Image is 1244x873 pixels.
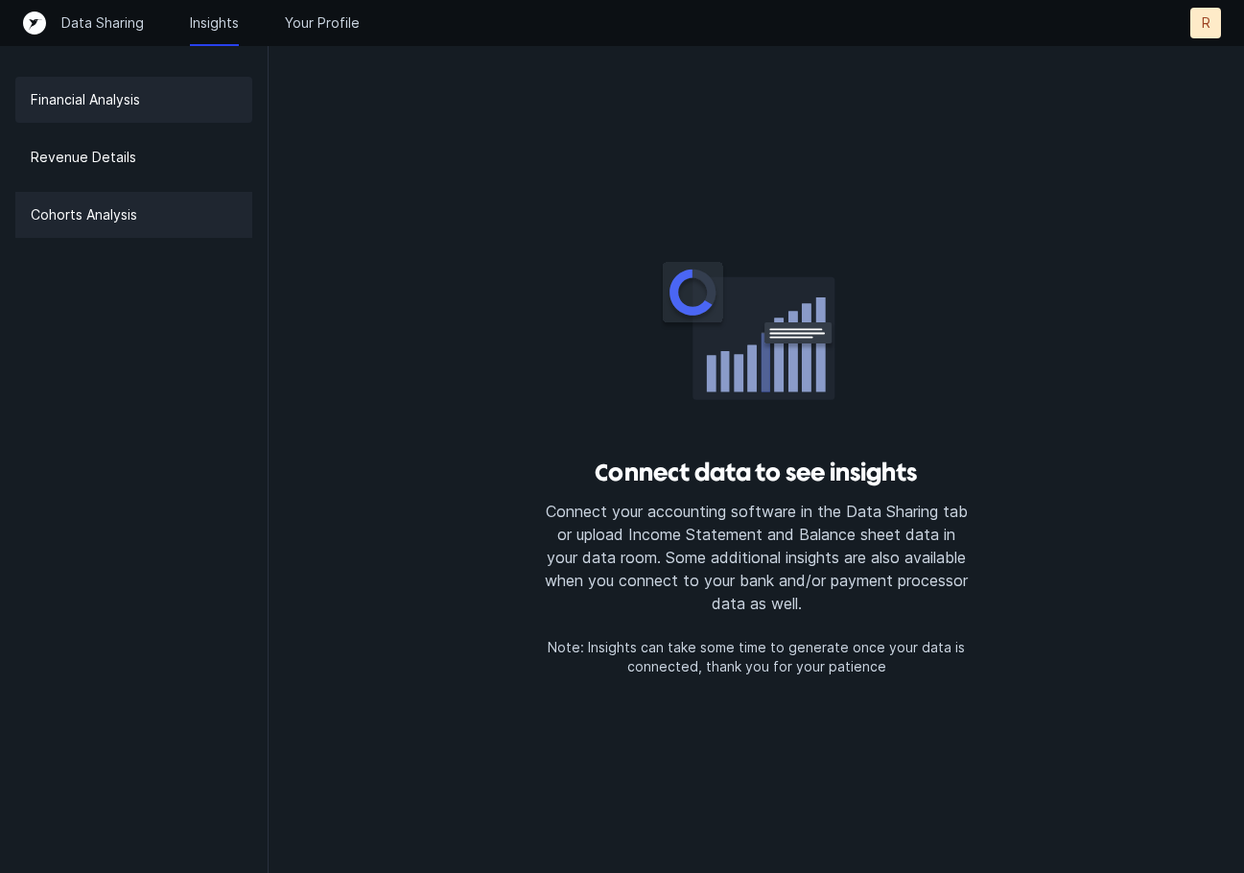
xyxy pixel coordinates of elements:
[15,77,252,123] a: Financial Analysis
[31,146,136,169] p: Revenue Details
[1190,8,1221,38] button: R
[15,192,252,238] a: Cohorts Analysis
[31,88,140,111] p: Financial Analysis
[61,13,144,33] a: Data Sharing
[190,13,239,33] a: Insights
[15,134,252,180] a: Revenue Details
[542,638,972,676] p: Note: Insights can take some time to generate once your data is connected, thank you for your pat...
[31,203,137,226] p: Cohorts Analysis
[542,500,972,615] p: Connect your accounting software in the Data Sharing tab or upload Income Statement and Balance s...
[542,458,972,488] h3: Connect data to see insights
[1202,13,1210,33] p: R
[285,13,360,33] a: Your Profile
